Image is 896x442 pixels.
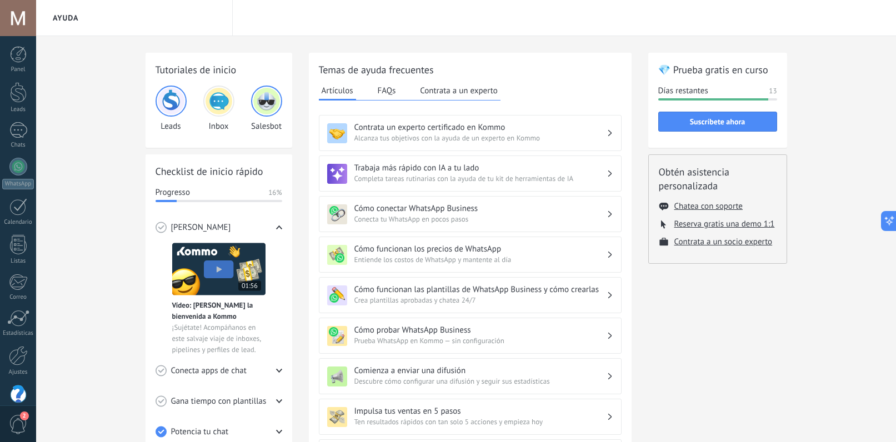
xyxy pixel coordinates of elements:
h2: Temas de ayuda frecuentes [319,63,622,77]
span: [PERSON_NAME] [171,222,231,233]
button: Chatea con soporte [674,201,743,212]
span: 13 [769,86,777,97]
span: ¡Sujétate! Acompáñanos en este salvaje viaje de inboxes, pipelines y perfiles de lead. [172,322,266,355]
span: Crea plantillas aprobadas y chatea 24/7 [354,295,607,306]
h3: Cómo conectar WhatsApp Business [354,203,607,214]
div: Leads [156,86,187,132]
span: Entiende los costos de WhatsApp y mantente al día [354,254,607,265]
span: Prueba WhatsApp en Kommo — sin configuración [354,335,607,346]
div: Ajustes [2,369,34,376]
div: Inbox [203,86,234,132]
div: Chats [2,142,34,149]
h3: Comienza a enviar una difusión [354,365,607,376]
h3: Cómo probar WhatsApp Business [354,325,607,335]
button: Contrata a un socio experto [674,237,773,247]
button: Reserva gratis una demo 1:1 [674,219,775,229]
h3: Contrata un experto certificado en Kommo [354,122,607,133]
h2: Tutoriales de inicio [156,63,282,77]
div: Estadísticas [2,330,34,337]
span: 2 [20,411,29,420]
span: Conecta tu WhatsApp en pocos pasos [354,214,607,225]
span: Vídeo: [PERSON_NAME] la bienvenida a Kommo [172,300,266,322]
h3: Impulsa tus ventas en 5 pasos [354,406,607,416]
span: 16% [268,187,282,198]
h3: Cómo funcionan las plantillas de WhatsApp Business y cómo crearlas [354,284,607,295]
span: Completa tareas rutinarias con la ayuda de tu kit de herramientas de IA [354,173,607,184]
div: Correo [2,294,34,301]
button: Contrata a un experto [417,82,500,99]
div: WhatsApp [2,179,34,189]
h2: Checklist de inicio rápido [156,164,282,178]
div: Leads [2,106,34,113]
button: FAQs [375,82,399,99]
div: Listas [2,258,34,265]
span: Gana tiempo con plantillas [171,396,267,407]
span: Alcanza tus objetivos con la ayuda de un experto en Kommo [354,133,607,144]
div: Panel [2,66,34,73]
span: Potencia tu chat [171,426,229,438]
span: Días restantes [658,86,708,97]
h2: 💎 Prueba gratis en curso [658,63,777,77]
img: Meet video [172,243,266,295]
span: Conecta apps de chat [171,365,247,376]
h2: Obtén asistencia personalizada [659,165,777,193]
span: Descubre cómo configurar una difusión y seguir sus estadísticas [354,376,607,387]
div: Salesbot [251,86,282,132]
span: Suscríbete ahora [690,118,745,125]
span: Progresso [156,187,190,198]
div: Calendario [2,219,34,226]
button: Artículos [319,82,356,101]
h3: Cómo funcionan los precios de WhatsApp [354,244,607,254]
button: Suscríbete ahora [658,112,777,132]
span: Ten resultados rápidos con tan solo 5 acciones y empieza hoy [354,416,607,428]
h3: Trabaja más rápido con IA a tu lado [354,163,607,173]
